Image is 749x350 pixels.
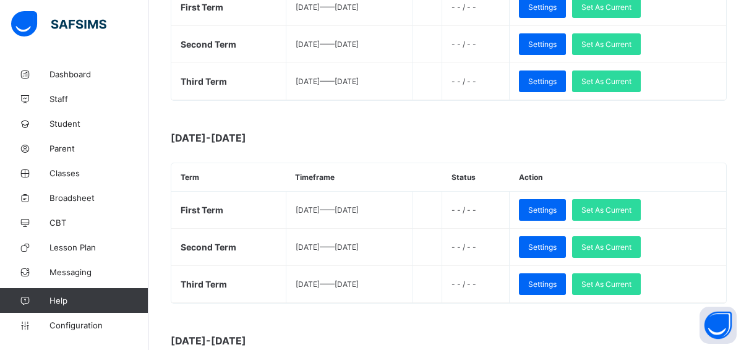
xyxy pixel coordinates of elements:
th: Action [510,163,726,192]
span: [DATE] —— [DATE] [296,242,359,252]
span: Set As Current [581,2,631,12]
span: - - / - - [452,77,476,86]
span: - - / - - [452,242,476,252]
span: Staff [49,94,148,104]
span: - - / - - [452,2,476,12]
span: Third Term [181,76,227,87]
span: Broadsheet [49,193,148,203]
span: [DATE] —— [DATE] [296,77,359,86]
span: Settings [528,40,557,49]
img: safsims [11,11,106,37]
span: [DATE] —— [DATE] [296,40,359,49]
span: Set As Current [581,40,631,49]
span: Settings [528,280,557,289]
span: - - / - - [452,205,476,215]
span: - - / - - [452,40,476,49]
span: [DATE]-[DATE] [171,132,418,144]
span: Messaging [49,267,148,277]
span: Set As Current [581,280,631,289]
span: Help [49,296,148,305]
span: [DATE]-[DATE] [171,335,418,347]
span: Set As Current [581,242,631,252]
span: Settings [528,2,557,12]
span: Settings [528,77,557,86]
th: Term [171,163,286,192]
button: Open asap [700,307,737,344]
span: Configuration [49,320,148,330]
span: Set As Current [581,205,631,215]
span: Second Term [181,39,236,49]
span: [DATE] —— [DATE] [296,280,359,289]
span: Settings [528,242,557,252]
span: Set As Current [581,77,631,86]
span: First Term [181,205,223,215]
span: Dashboard [49,69,148,79]
span: [DATE] —— [DATE] [296,2,359,12]
span: - - / - - [452,280,476,289]
span: Parent [49,143,148,153]
th: Timeframe [286,163,413,192]
span: CBT [49,218,148,228]
span: Lesson Plan [49,242,148,252]
span: [DATE] —— [DATE] [296,205,359,215]
span: Third Term [181,279,227,289]
span: Settings [528,205,557,215]
span: First Term [181,2,223,12]
span: Student [49,119,148,129]
span: Classes [49,168,148,178]
th: Status [442,163,510,192]
span: Second Term [181,242,236,252]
